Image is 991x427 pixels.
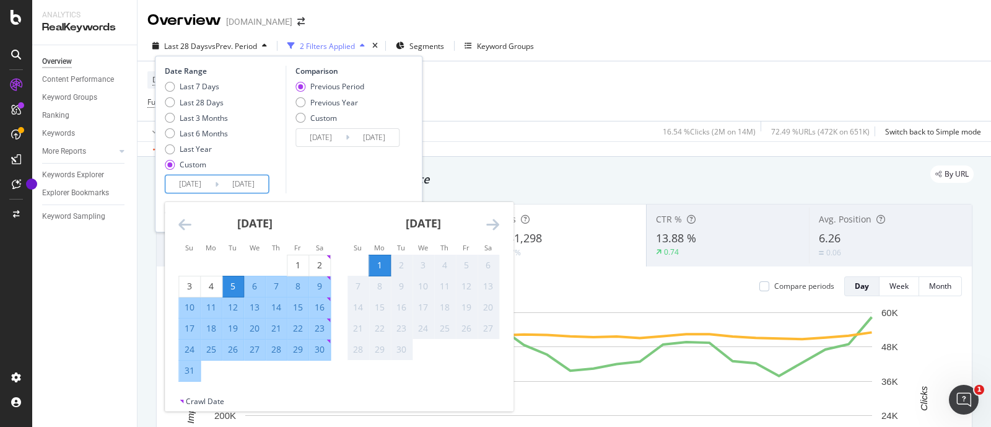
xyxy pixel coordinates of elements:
td: Selected. Tuesday, August 12, 2025 [222,297,244,318]
a: Keywords Explorer [42,169,128,182]
div: Last 3 Months [180,113,228,123]
td: Not available. Wednesday, September 24, 2025 [413,318,434,339]
div: 10 [413,280,434,293]
td: Choose Friday, August 1, 2025 as your check-in date. It’s available. [287,255,309,276]
button: Week [880,276,919,296]
td: Selected. Friday, August 22, 2025 [287,318,309,339]
td: Not available. Thursday, September 18, 2025 [434,297,456,318]
div: 9 [309,280,330,293]
text: 200K [214,410,236,421]
a: Explorer Bookmarks [42,187,128,200]
small: Mo [206,243,216,252]
span: 1 [974,385,984,395]
div: [DOMAIN_NAME] [226,15,292,28]
span: 13.88 % [656,231,696,245]
small: Mo [374,243,385,252]
div: 4 [434,259,455,271]
td: Not available. Wednesday, September 17, 2025 [413,297,434,318]
span: Device [152,74,176,85]
small: Fr [294,243,301,252]
div: 2 [309,259,330,271]
div: Move forward to switch to the next month. [486,217,499,232]
div: 30 [309,343,330,356]
iframe: Intercom live chat [949,385,979,415]
div: 13 [478,280,499,293]
input: End Date [219,175,268,193]
div: Tooltip anchor [26,178,37,190]
td: Not available. Thursday, September 4, 2025 [434,255,456,276]
div: Week [889,281,909,291]
td: Selected. Thursday, August 21, 2025 [266,318,287,339]
td: Not available. Wednesday, September 3, 2025 [413,255,434,276]
div: 1 [287,259,308,271]
div: Crawl Date [186,396,224,407]
button: Last 28 DaysvsPrev. Period [147,36,272,56]
div: 16 [391,301,412,314]
div: 11 [201,301,222,314]
button: Month [919,276,962,296]
img: Equal [819,251,824,255]
td: Not available. Sunday, September 14, 2025 [347,297,369,318]
div: 14 [347,301,369,314]
div: Last Year [165,144,228,154]
div: Last 3 Months [165,113,228,123]
button: Day [844,276,880,296]
div: times [370,40,380,52]
div: 10 [179,301,200,314]
td: Not available. Friday, September 26, 2025 [456,318,478,339]
div: 3 [413,259,434,271]
div: 22 [287,322,308,335]
td: Choose Sunday, August 3, 2025 as your check-in date. It’s available. [179,276,201,297]
td: Selected. Wednesday, August 20, 2025 [244,318,266,339]
small: Tu [229,243,237,252]
button: Switch back to Simple mode [880,121,981,141]
a: Keyword Groups [42,91,128,104]
td: Selected. Sunday, August 31, 2025 [179,360,201,381]
td: Not available. Monday, September 8, 2025 [369,276,391,297]
div: RealKeywords [42,20,127,35]
a: More Reports [42,145,116,158]
div: 17 [179,322,200,335]
div: 17 [413,301,434,314]
div: 29 [287,343,308,356]
span: Last 28 Days [164,41,208,51]
div: Keyword Groups [477,41,534,51]
a: Overview [42,55,128,68]
td: Selected. Tuesday, August 26, 2025 [222,339,244,360]
input: Start Date [165,175,215,193]
td: Not available. Saturday, September 27, 2025 [478,318,499,339]
td: Not available. Saturday, September 6, 2025 [478,255,499,276]
div: 18 [201,322,222,335]
div: 19 [456,301,477,314]
div: Last 6 Months [165,128,228,139]
td: Not available. Sunday, September 7, 2025 [347,276,369,297]
td: Selected. Tuesday, August 19, 2025 [222,318,244,339]
div: 21 [347,322,369,335]
button: Keyword Groups [460,36,539,56]
div: Move backward to switch to the previous month. [178,217,191,232]
div: 9 [391,280,412,293]
div: 26 [222,343,243,356]
div: 13 [244,301,265,314]
div: Keywords Explorer [42,169,104,182]
td: Selected. Monday, August 25, 2025 [201,339,222,360]
td: Selected. Sunday, August 10, 2025 [179,297,201,318]
div: Day [855,281,869,291]
div: 2 Filters Applied [300,41,355,51]
div: 72.49 % URLs ( 472K on 651K ) [771,126,870,137]
td: Not available. Friday, September 19, 2025 [456,297,478,318]
text: 36K [881,376,898,387]
a: Keyword Sampling [42,210,128,223]
td: Selected. Friday, August 15, 2025 [287,297,309,318]
span: 6.26 [819,231,840,245]
button: Segments [391,36,449,56]
div: Last 28 Days [180,97,224,108]
td: Not available. Tuesday, September 23, 2025 [391,318,413,339]
div: 28 [266,343,287,356]
div: 31 [179,364,200,377]
div: Last 7 Days [165,81,228,92]
td: Not available. Monday, September 15, 2025 [369,297,391,318]
text: 48K [881,341,898,352]
div: Last 6 Months [180,128,228,139]
strong: [DATE] [406,216,441,231]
